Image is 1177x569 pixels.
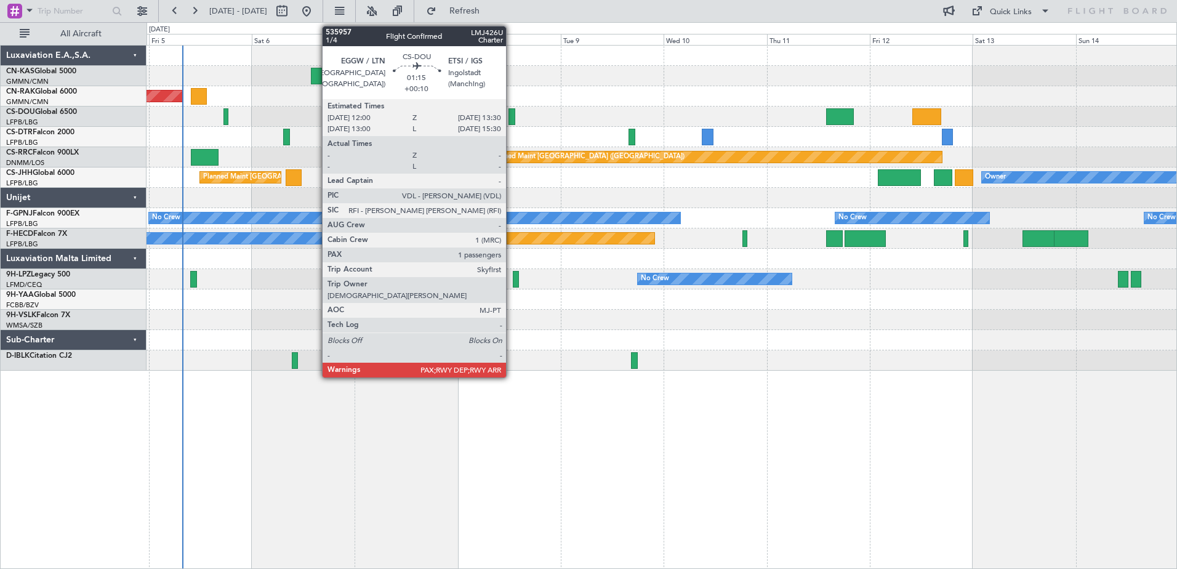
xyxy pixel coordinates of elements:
a: GMMN/CMN [6,77,49,86]
button: All Aircraft [14,24,134,44]
div: No Crew [1147,209,1176,227]
a: CS-RRCFalcon 900LX [6,149,79,156]
a: CS-DOUGlobal 6500 [6,108,77,116]
a: LFPB/LBG [6,138,38,147]
a: LFPB/LBG [6,219,38,228]
div: Wed 10 [664,34,766,45]
div: Fri 5 [149,34,252,45]
span: CS-DTR [6,129,33,136]
div: Thu 11 [767,34,870,45]
div: Tue 9 [561,34,664,45]
div: No Crew [838,209,867,227]
div: Sun 7 [355,34,457,45]
span: F-HECD [6,230,33,238]
div: Sat 13 [973,34,1075,45]
div: [DATE] [149,25,170,35]
div: Mon 8 [458,34,561,45]
span: 9H-YAA [6,291,34,299]
div: No Crew [641,270,669,288]
input: Trip Number [38,2,108,20]
a: DNMM/LOS [6,158,44,167]
span: CS-DOU [6,108,35,116]
span: CN-RAK [6,88,35,95]
div: Planned Maint [GEOGRAPHIC_DATA] ([GEOGRAPHIC_DATA]) [491,148,685,166]
a: CN-RAKGlobal 6000 [6,88,77,95]
span: CS-JHH [6,169,33,177]
a: 9H-VSLKFalcon 7X [6,312,70,319]
div: Owner [985,168,1006,187]
span: D-IBLK [6,352,30,360]
div: Planned Maint [GEOGRAPHIC_DATA] ([GEOGRAPHIC_DATA]) [203,168,397,187]
span: F-GPNJ [6,210,33,217]
a: 9H-YAAGlobal 5000 [6,291,76,299]
div: Quick Links [990,6,1032,18]
a: D-IBLKCitation CJ2 [6,352,72,360]
span: 9H-VSLK [6,312,36,319]
div: No Crew [152,209,180,227]
div: Sat 6 [252,34,355,45]
a: LFPB/LBG [6,240,38,249]
span: CN-KAS [6,68,34,75]
span: 9H-LPZ [6,271,31,278]
a: CS-JHHGlobal 6000 [6,169,74,177]
a: CS-DTRFalcon 2000 [6,129,74,136]
a: F-HECDFalcon 7X [6,230,67,238]
span: CS-RRC [6,149,33,156]
a: 9H-LPZLegacy 500 [6,271,70,278]
div: Fri 12 [870,34,973,45]
span: Refresh [439,7,491,15]
a: GMMN/CMN [6,97,49,107]
span: All Aircraft [32,30,130,38]
button: Refresh [420,1,494,21]
a: LFPB/LBG [6,179,38,188]
a: LFMD/CEQ [6,280,42,289]
a: LFPB/LBG [6,118,38,127]
a: FCBB/BZV [6,301,39,310]
a: WMSA/SZB [6,321,42,330]
div: Planned Maint [GEOGRAPHIC_DATA] ([GEOGRAPHIC_DATA]) [486,107,680,126]
a: F-GPNJFalcon 900EX [6,210,79,217]
span: [DATE] - [DATE] [209,6,267,17]
button: Quick Links [965,1,1056,21]
a: CN-KASGlobal 5000 [6,68,76,75]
